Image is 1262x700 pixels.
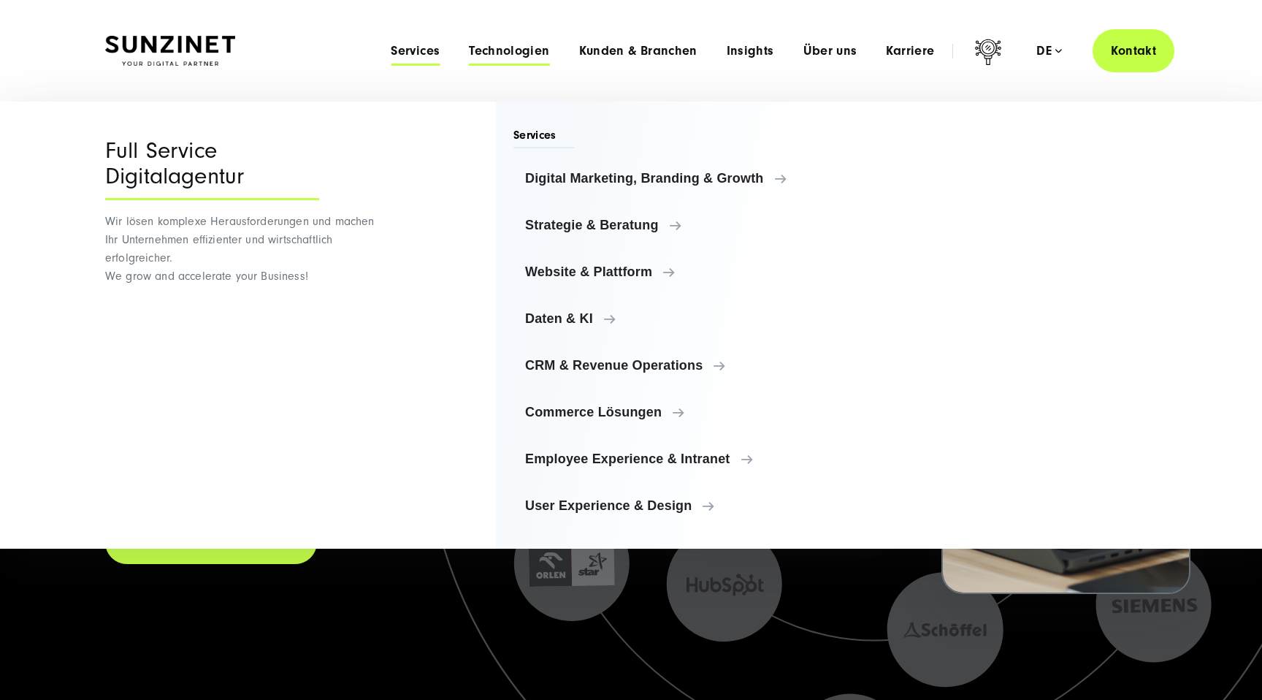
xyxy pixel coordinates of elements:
span: User Experience & Design [525,498,815,513]
a: Commerce Lösungen [513,395,827,430]
a: Kunden & Branchen [579,44,697,58]
span: CRM & Revenue Operations [525,358,815,373]
a: Karriere [886,44,934,58]
a: Digital Marketing, Branding & Growth [513,161,827,196]
a: Strategie & Beratung [513,208,827,243]
a: Services [391,44,440,58]
span: Website & Plattform [525,265,815,279]
span: Services [513,127,574,148]
img: SUNZINET Full Service Digital Agentur [105,36,235,66]
a: Technologien [469,44,549,58]
a: Daten & KI [513,301,827,336]
a: Employee Experience & Intranet [513,441,827,476]
a: Über uns [803,44,857,58]
span: Strategie & Beratung [525,218,815,232]
span: Wir lösen komplexe Herausforderungen und machen Ihr Unternehmen effizienter und wirtschaftlich er... [105,215,375,283]
div: de [1036,44,1062,58]
a: CRM & Revenue Operations [513,348,827,383]
a: User Experience & Design [513,488,827,523]
span: Daten & KI [525,311,815,326]
span: Digital Marketing, Branding & Growth [525,171,815,186]
div: Full Service Digitalagentur [105,138,319,200]
span: Commerce Lösungen [525,405,815,419]
a: Kontakt [1093,29,1174,72]
span: Employee Experience & Intranet [525,452,815,466]
a: Website & Plattform [513,254,827,289]
a: Insights [727,44,774,58]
